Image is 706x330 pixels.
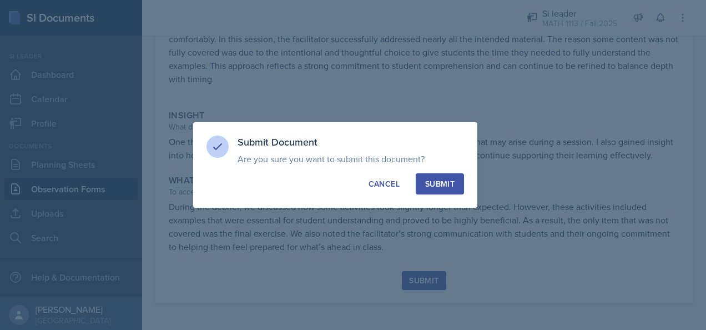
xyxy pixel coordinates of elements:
h3: Submit Document [238,136,464,149]
p: Are you sure you want to submit this document? [238,153,464,164]
div: Submit [425,178,455,189]
button: Cancel [359,173,409,194]
button: Submit [416,173,464,194]
div: Cancel [369,178,400,189]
